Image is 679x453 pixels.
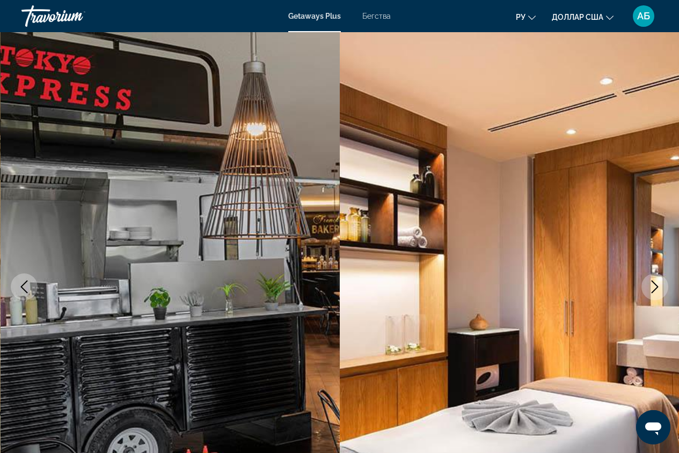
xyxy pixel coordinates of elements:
button: Next image [641,273,668,300]
a: Бегства [362,12,391,20]
iframe: Кнопка запуска окна обмена сообщениями [636,410,670,444]
button: Previous image [11,273,38,300]
button: Изменить валюту [552,9,614,25]
font: доллар США [552,13,603,21]
font: ру [516,13,525,21]
a: Травориум [21,2,129,30]
font: АБ [637,10,650,21]
button: Изменить язык [516,9,536,25]
a: Getaways Plus [288,12,341,20]
button: Меню пользователя [630,5,658,27]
